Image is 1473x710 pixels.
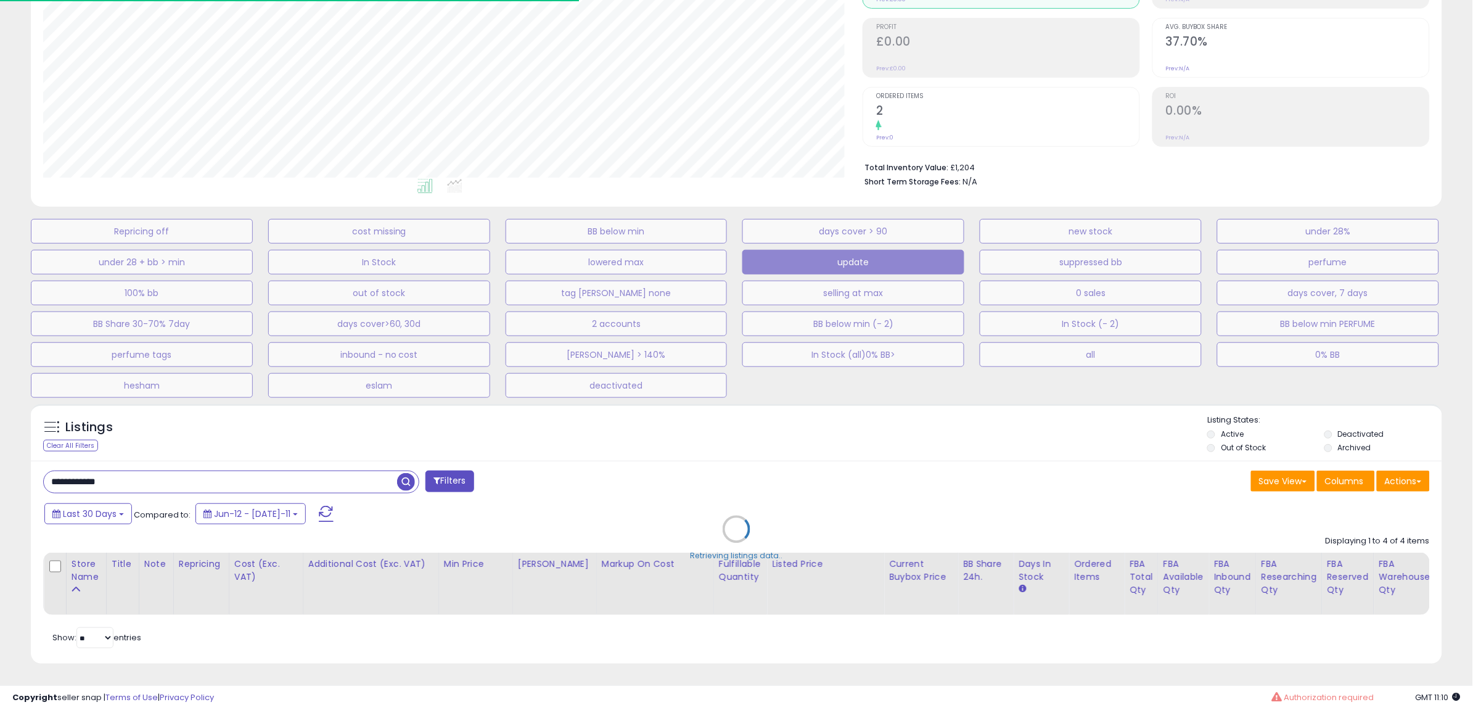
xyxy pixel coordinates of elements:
[876,24,1139,31] span: Profit
[506,281,728,305] button: tag [PERSON_NAME] none
[1217,219,1439,244] button: under 28%
[980,342,1202,367] button: all
[864,162,948,173] b: Total Inventory Value:
[31,281,253,305] button: 100% bb
[12,691,57,703] strong: Copyright
[31,342,253,367] button: perfume tags
[1166,65,1190,72] small: Prev: N/A
[12,692,214,704] div: seller snap | |
[1166,134,1190,141] small: Prev: N/A
[864,159,1421,174] li: £1,204
[1166,24,1429,31] span: Avg. Buybox Share
[268,373,490,398] button: eslam
[876,104,1139,120] h2: 2
[1166,93,1429,100] span: ROI
[742,219,964,244] button: days cover > 90
[742,281,964,305] button: selling at max
[742,250,964,275] button: update
[876,35,1139,51] h2: £0.00
[268,342,490,367] button: inbound - no cost
[268,219,490,244] button: cost missing
[980,250,1202,275] button: suppressed bb
[31,312,253,336] button: BB Share 30-70% 7day
[742,342,964,367] button: In Stock (all)0% BB>
[268,312,490,336] button: days cover>60, 30d
[1217,250,1439,275] button: perfume
[691,551,783,562] div: Retrieving listings data..
[506,219,728,244] button: BB below min
[31,250,253,275] button: under 28 + bb > min
[962,176,977,188] span: N/A
[1217,281,1439,305] button: days cover, 7 days
[1217,342,1439,367] button: 0% BB
[980,281,1202,305] button: 0 sales
[876,93,1139,100] span: Ordered Items
[1166,104,1429,120] h2: 0.00%
[876,134,893,141] small: Prev: 0
[1416,691,1461,703] span: 2025-08-11 11:10 GMT
[506,342,728,367] button: [PERSON_NAME] > 140%
[980,312,1202,336] button: In Stock (- 2)
[105,691,158,703] a: Terms of Use
[31,373,253,398] button: hesham
[160,691,214,703] a: Privacy Policy
[742,312,964,336] button: BB below min (- 2)
[864,176,961,187] b: Short Term Storage Fees:
[268,250,490,275] button: In Stock
[506,312,728,336] button: 2 accounts
[980,219,1202,244] button: new stock
[876,65,906,72] small: Prev: £0.00
[1217,312,1439,336] button: BB below min PERFUME
[31,219,253,244] button: Repricing off
[506,373,728,398] button: deactivated
[506,250,728,275] button: lowered max
[268,281,490,305] button: out of stock
[1166,35,1429,51] h2: 37.70%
